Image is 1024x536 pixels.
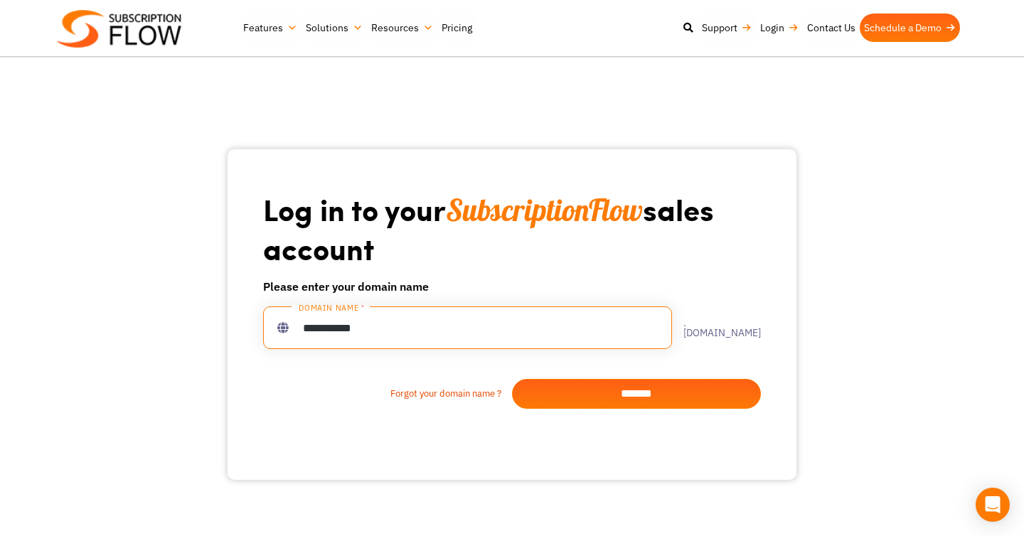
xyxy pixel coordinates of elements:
h6: Please enter your domain name [263,278,761,295]
a: Support [698,14,756,42]
a: Features [239,14,302,42]
a: Pricing [437,14,476,42]
label: .[DOMAIN_NAME] [672,318,761,338]
h1: Log in to your sales account [263,191,761,267]
img: Subscriptionflow [57,10,181,48]
a: Forgot your domain name ? [263,387,512,401]
div: Open Intercom Messenger [976,488,1010,522]
span: SubscriptionFlow [446,191,643,229]
a: Schedule a Demo [860,14,960,42]
a: Resources [367,14,437,42]
a: Login [756,14,803,42]
a: Contact Us [803,14,860,42]
a: Solutions [302,14,367,42]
